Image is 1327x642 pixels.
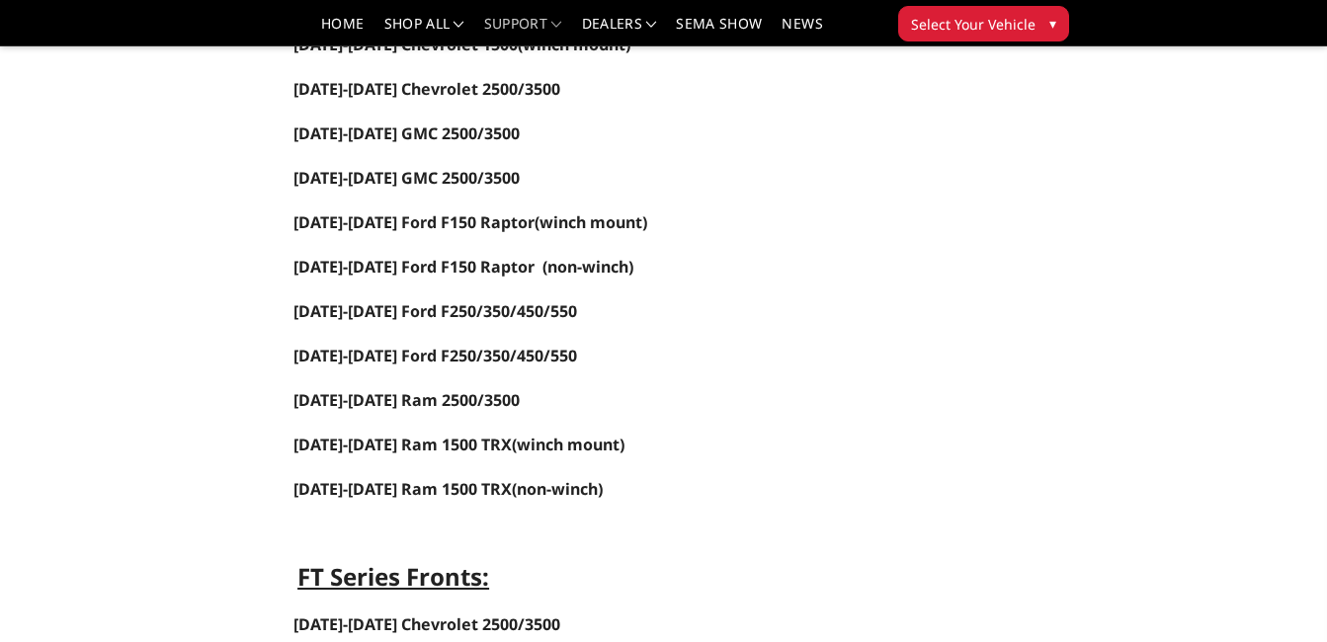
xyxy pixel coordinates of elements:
[293,434,512,455] span: [DATE]-[DATE] Ram 1500 TRX
[293,169,520,188] a: [DATE]-[DATE] GMC 2500/3500
[384,17,464,45] a: shop all
[582,17,657,45] a: Dealers
[1228,547,1327,642] iframe: Chat Widget
[293,34,630,55] span: (winch mount)
[293,122,520,144] a: [DATE]-[DATE] GMC 2500/3500
[293,478,603,500] span: (non-winch)
[293,389,520,411] a: [DATE]-[DATE] Ram 2500/3500
[321,17,364,45] a: Home
[297,560,489,593] strong: FT Series Fronts:
[484,17,562,45] a: Support
[293,167,520,189] span: [DATE]-[DATE] GMC 2500/3500
[293,347,577,365] a: [DATE]-[DATE] Ford F250/350/450/550
[293,256,535,278] span: [DATE]-[DATE] Ford F150 Raptor
[293,80,560,99] a: [DATE]-[DATE] Chevrolet 2500/3500
[293,211,535,233] a: [DATE]-[DATE] Ford F150 Raptor
[293,478,512,500] a: [DATE]-[DATE] Ram 1500 TRX
[542,256,633,278] span: (non-winch)
[293,258,535,277] a: [DATE]-[DATE] Ford F150 Raptor
[293,436,512,454] a: [DATE]-[DATE] Ram 1500 TRX
[293,34,518,55] a: [DATE]-[DATE] Chevrolet 1500
[293,300,577,322] a: [DATE]-[DATE] Ford F250/350/450/550
[676,17,762,45] a: SEMA Show
[1049,13,1056,34] span: ▾
[293,345,577,366] span: [DATE]-[DATE] Ford F250/350/450/550
[782,17,822,45] a: News
[911,14,1036,35] span: Select Your Vehicle
[898,6,1069,41] button: Select Your Vehicle
[512,434,624,455] span: (winch mount)
[293,613,560,635] a: [DATE]-[DATE] Chevrolet 2500/3500
[293,78,560,100] span: [DATE]-[DATE] Chevrolet 2500/3500
[293,211,647,233] span: (winch mount)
